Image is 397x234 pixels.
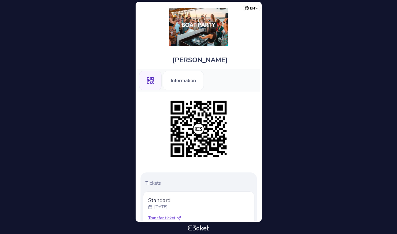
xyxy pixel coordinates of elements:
p: Tickets [145,180,254,187]
span: [PERSON_NAME] [172,55,228,65]
img: Boat Party CATÓLICA SBE [169,8,228,46]
a: Information [163,77,204,83]
img: d452768a540a493cb92c73a232b259ae.png [167,98,230,160]
p: [DATE] [154,204,167,210]
span: Standard [148,197,170,204]
span: Transfer ticket [148,215,175,221]
div: Information [163,71,204,90]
